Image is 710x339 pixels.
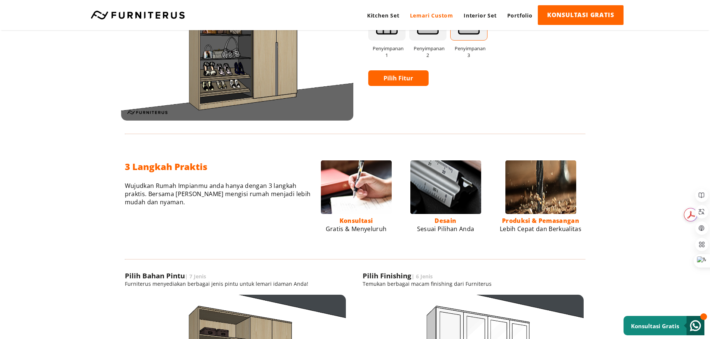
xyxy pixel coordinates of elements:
h3: Pilih Bahan Pintu [125,271,346,280]
p: Konsultasi [312,217,401,225]
p: Temukan berbagai macam finishing dari Furniterus [363,280,584,287]
span: Penyimpanan 2 [409,41,446,63]
p: Wujudkan Rumah Impianmu anda hanya dengan 3 langkah praktis. Bersama [PERSON_NAME] mengisi rumah ... [125,182,312,206]
span: Penyimpanan 3 [450,41,487,63]
a: Konsultasi Gratis [624,316,704,335]
span: | 7 Jenis [185,273,206,280]
span: | 6 Jenis [411,273,433,280]
span: Penyimpanan 1 [368,41,406,63]
p: Gratis & Menyeluruh [312,225,401,233]
a: Pilih Fitur [368,70,429,86]
h2: 3 Langkah Praktis [125,160,312,173]
p: Furniterus menyediakan berbagai jenis pintu untuk lemari idaman Anda! [125,280,346,287]
a: Portfolio [502,5,538,26]
a: Kitchen Set [362,5,405,26]
a: Interior Set [458,5,502,26]
h3: Pilih Finishing [363,271,584,280]
small: Konsultasi Gratis [631,322,679,330]
a: Lemari Custom [405,5,458,26]
a: KONSULTASI GRATIS [538,5,624,25]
